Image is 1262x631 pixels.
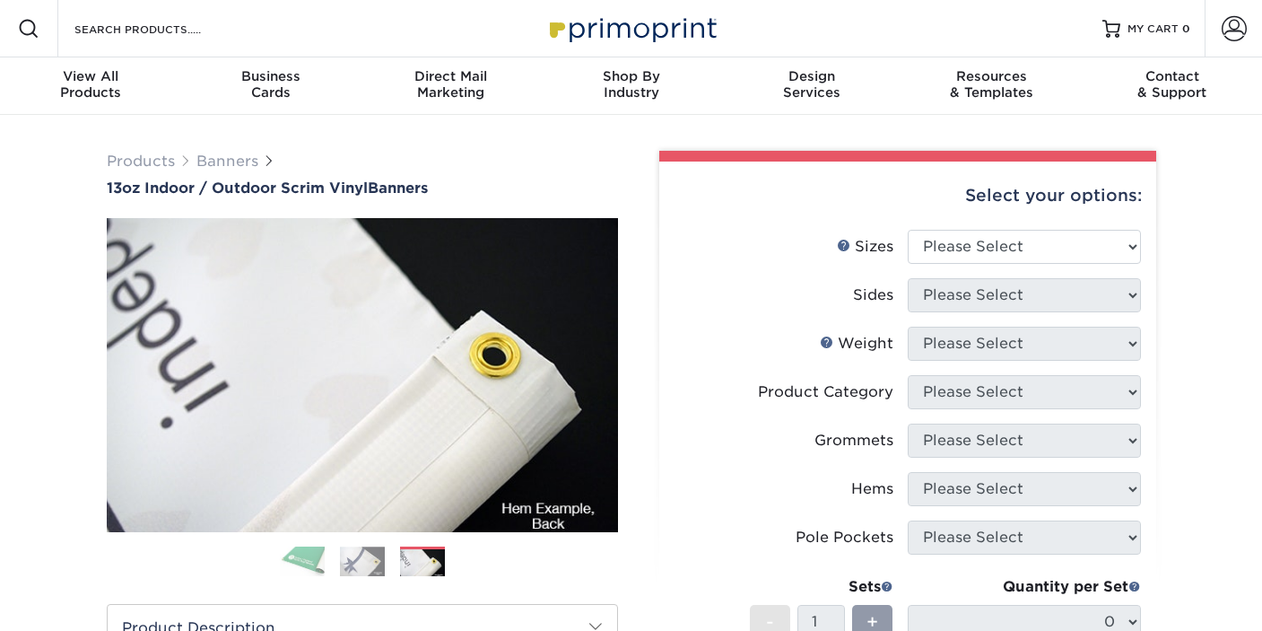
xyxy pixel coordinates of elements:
[180,68,361,101] div: Cards
[542,9,721,48] img: Primoprint
[340,547,385,577] img: Banners 02
[908,576,1141,598] div: Quantity per Set
[180,68,361,84] span: Business
[280,546,325,577] img: Banners 01
[901,68,1082,101] div: & Templates
[541,57,721,115] a: Shop ByIndustry
[853,285,893,306] div: Sides
[180,57,361,115] a: BusinessCards
[1082,68,1262,101] div: & Support
[196,153,258,170] a: Banners
[796,527,893,548] div: Pole Pockets
[1127,22,1179,37] span: MY CART
[814,430,893,451] div: Grommets
[361,68,541,101] div: Marketing
[851,478,893,500] div: Hems
[361,57,541,115] a: Direct MailMarketing
[721,57,901,115] a: DesignServices
[721,68,901,101] div: Services
[1082,57,1262,115] a: Contact& Support
[107,153,175,170] a: Products
[361,68,541,84] span: Direct Mail
[901,68,1082,84] span: Resources
[750,576,893,598] div: Sets
[1182,22,1190,35] span: 0
[541,68,721,101] div: Industry
[1082,68,1262,84] span: Contact
[107,180,368,197] span: 13oz Indoor / Outdoor Scrim Vinyl
[107,205,618,546] img: 13oz Indoor / Outdoor Scrim Vinyl 03
[901,57,1082,115] a: Resources& Templates
[820,333,893,355] div: Weight
[107,180,618,197] h1: Banners
[758,381,893,403] div: Product Category
[721,68,901,84] span: Design
[541,68,721,84] span: Shop By
[400,548,445,578] img: Banners 03
[837,236,893,258] div: Sizes
[107,180,618,197] a: 13oz Indoor / Outdoor Scrim VinylBanners
[674,162,1142,230] div: Select your options:
[73,18,248,39] input: SEARCH PRODUCTS.....
[4,576,152,625] iframe: Google Customer Reviews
